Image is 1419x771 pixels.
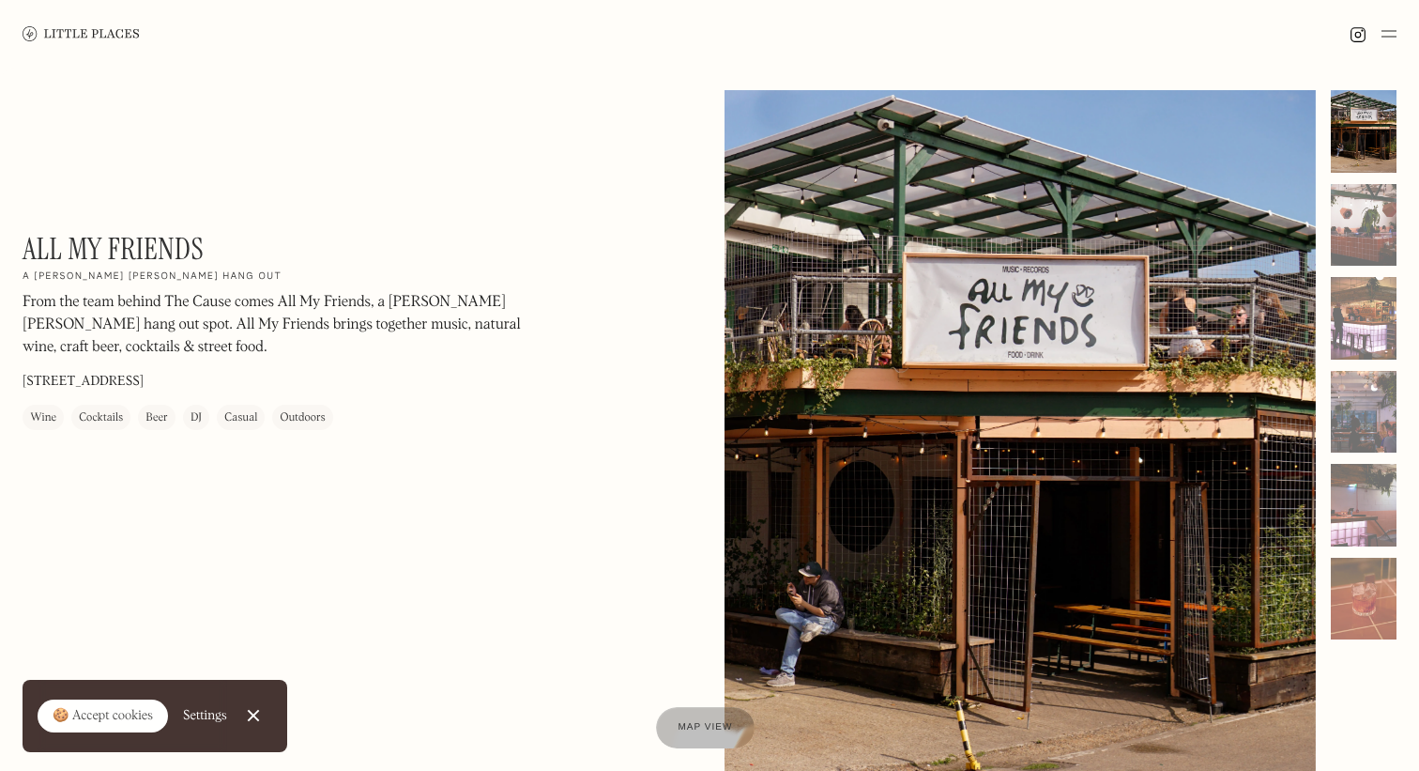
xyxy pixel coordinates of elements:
[53,707,153,726] div: 🍪 Accept cookies
[679,722,733,732] span: Map view
[280,409,325,428] div: Outdoors
[23,271,282,285] h2: A [PERSON_NAME] [PERSON_NAME] hang out
[183,709,227,722] div: Settings
[252,716,253,717] div: Close Cookie Popup
[23,373,144,393] p: [STREET_ADDRESS]
[38,700,168,733] a: 🍪 Accept cookies
[235,697,272,734] a: Close Cookie Popup
[23,231,204,267] h1: All My Friends
[145,409,168,428] div: Beer
[30,409,56,428] div: Wine
[191,409,202,428] div: DJ
[79,409,123,428] div: Cocktails
[23,292,529,360] p: From the team behind The Cause comes All My Friends, a [PERSON_NAME] [PERSON_NAME] hang out spot....
[224,409,257,428] div: Casual
[183,695,227,737] a: Settings
[656,707,755,748] a: Map view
